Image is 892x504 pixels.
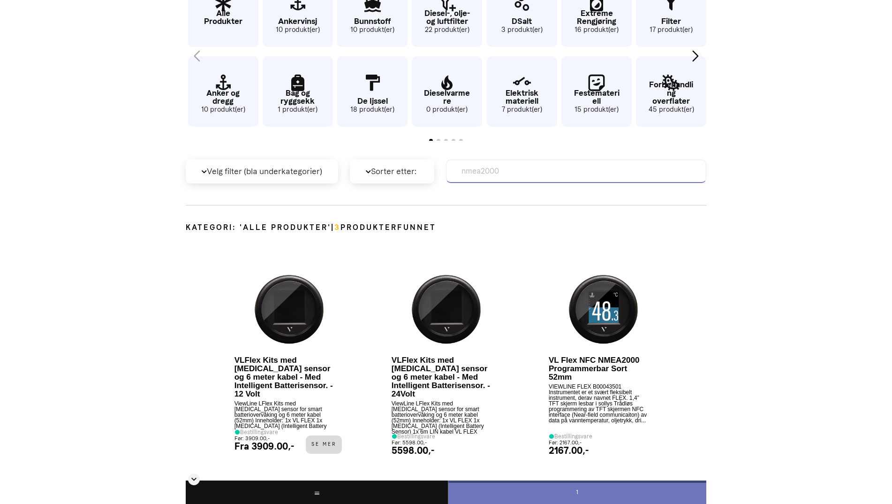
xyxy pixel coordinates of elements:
div: 2167.00,- [549,446,592,455]
span: Alle Produkter [243,223,328,232]
span: Se mer [306,435,342,454]
a: VLFlex Kits med [MEDICAL_DATA] sensor og 6 meter kabel - Med Intelligent Batterisensor. - 12 Volt... [230,258,348,460]
div: 6 / 62 [335,52,408,129]
small: 7 produkt(er) [487,105,557,115]
p: Alle Produkter [188,9,258,25]
p: Velg filter (bla underkategorier) [186,160,338,183]
small: 17 produkt(er) [636,25,706,35]
a: VL Flex NFC NMEA2000 Programmerbar Sort 52mm VIEWLINE FLEX B00043501 Instrumentet er et svært fle... [544,258,663,460]
span: Go to slide 2 [437,139,440,143]
span: | produkt funnet [331,222,436,233]
small: 45 produkt(er) [636,105,706,115]
div: 5598.00,- [392,446,435,455]
div: 1 [448,481,707,504]
p: De Ijssel [337,97,408,105]
img: VB00043501-1.jpg [567,274,639,344]
p: VIEWLINE FLEX B00043501 Instrumentet er et svært fleksibelt instrument, derav navnet FLEX. 1,4” T... [549,384,650,434]
small: 0 produkt(er) [412,105,482,115]
p: VLFlex Kits med [MEDICAL_DATA] sensor og 6 meter kabel - Med Intelligent Batterisensor. - 12 Volt [234,356,335,398]
div: 8 / 62 [410,52,482,129]
small: Før: 3909.00,- [234,435,270,442]
div: 12 / 62 [559,52,631,129]
p: Forbehandling overflater [636,81,706,105]
div: Bestillingsvare [392,434,435,439]
small: 1 produkt(er) [263,105,333,115]
img: B00043501-2.jpg [410,274,482,344]
div: Bestillingsvare [549,434,592,439]
div: Bestillingsvare [234,429,294,435]
p: Sorter etter: [350,160,434,183]
p: ViewLine LFlex Kits med [MEDICAL_DATA] sensor for smart batteriovervåking og 6 meter kabel (52mm)... [234,401,335,430]
input: Søk.. [446,160,706,183]
p: DSalt [487,17,557,25]
p: Bunnstoff [337,17,408,25]
small: 3 produkt(er) [487,25,557,35]
div: 2 / 62 [186,52,258,129]
p: Filter [636,17,706,25]
span: Go to slide 1 [429,139,433,143]
small: 15 produkt(er) [561,105,632,115]
small: Før: 5598.00,- [392,440,427,446]
p: VLFlex Kits med [MEDICAL_DATA] sensor og 6 meter kabel - Med Intelligent Batterisensor. - 24Volt [392,356,492,398]
p: Festemateriell [561,89,632,105]
p: Bag og ryggsekk [263,89,333,105]
div: 4 / 62 [260,52,333,129]
span: 3 [334,223,340,232]
small: 22 produkt(er) [412,25,482,35]
p: Ankervinsj [263,17,333,25]
div: 14 / 62 [634,52,706,129]
small: Før: 2167.00,- [549,440,582,446]
img: B00043501-2.jpg [253,274,325,344]
p: Extreme Rengjøring [561,9,632,25]
p: Dieselvarmere [412,89,482,105]
span: er [385,223,397,232]
h1: Kategori: ' ' [186,222,706,233]
span: Go to slide 3 [444,139,448,143]
small: 10 produkt(er) [263,25,333,35]
p: VL Flex NFC NMEA2000 Programmerbar Sort 52mm [549,356,650,382]
p: ViewLine LFlex Kits med [MEDICAL_DATA] sensor for smart batteriovervåking og 6 meter kabel (52mm)... [392,401,492,434]
small: 18 produkt(er) [337,105,408,115]
a: VLFlex Kits med [MEDICAL_DATA] sensor og 6 meter kabel - Med Intelligent Batterisensor. - 24Volt ... [387,258,506,460]
small: 10 produkt(er) [337,25,408,35]
div: Next slide [689,46,702,67]
p: Elektrisk materiell [487,89,557,105]
span: Go to slide 5 [459,139,463,143]
div: 10 / 62 [484,52,557,129]
small: 16 produkt(er) [561,25,632,35]
div: Skjul sidetall [188,473,200,485]
p: Anker og dregg [188,89,258,105]
div: Fra 3909.00,- [234,442,294,451]
p: Diesel-, olje- og luftfilter [412,9,482,25]
small: 10 produkt(er) [188,105,258,115]
span: Go to slide 4 [452,139,455,143]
